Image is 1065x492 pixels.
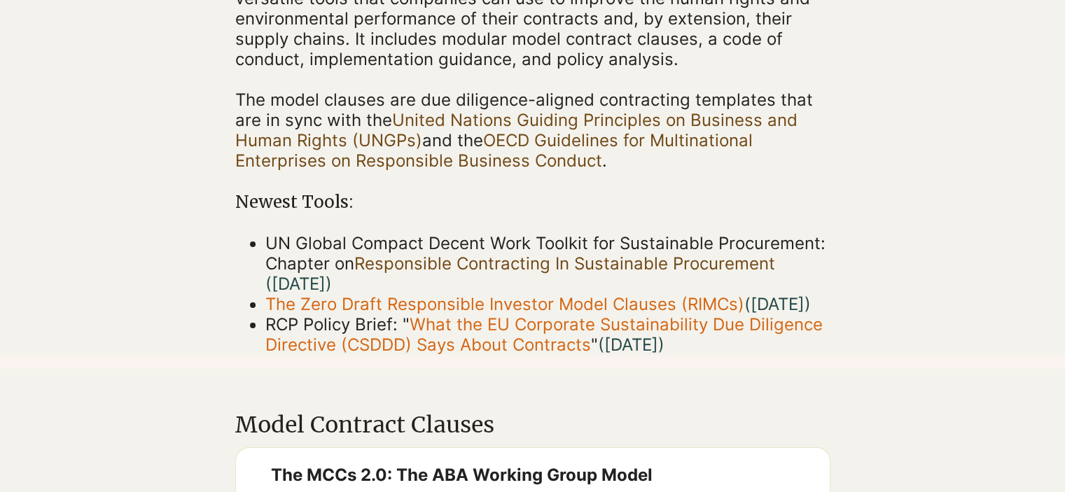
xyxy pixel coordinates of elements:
span: ( [744,294,805,314]
a: What the EU Corporate Sustainability Due Diligence Directive (CSDDD) Says About Contracts [265,314,823,355]
a: Responsible Contracting In Sustainable Procurement [354,253,775,274]
span: The model clauses are due diligence-aligned contracting templates that are in sync with the and t... [235,90,813,171]
a: OECD Guidelines for Multinational Enterprises on Responsible Business Conduct [235,130,753,171]
span: UN Global Compact Decent Work Toolkit for Sustainable Procurement: Chapter on [265,233,826,294]
span: Newest Tools: [235,191,354,213]
span: ([DATE]) [265,274,332,294]
span: Model Contract Clauses [235,411,494,439]
span: RCP Policy Brief: " " [265,314,823,355]
a: [DATE] [751,294,805,314]
span: ([DATE]) [598,335,664,355]
a: ) [805,294,811,314]
a: The Zero Draft Responsible Investor Model Clauses (RIMCs) [265,294,744,314]
a: United Nations Guiding Principles on Business and Human Rights (UNGPs) [235,110,798,150]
